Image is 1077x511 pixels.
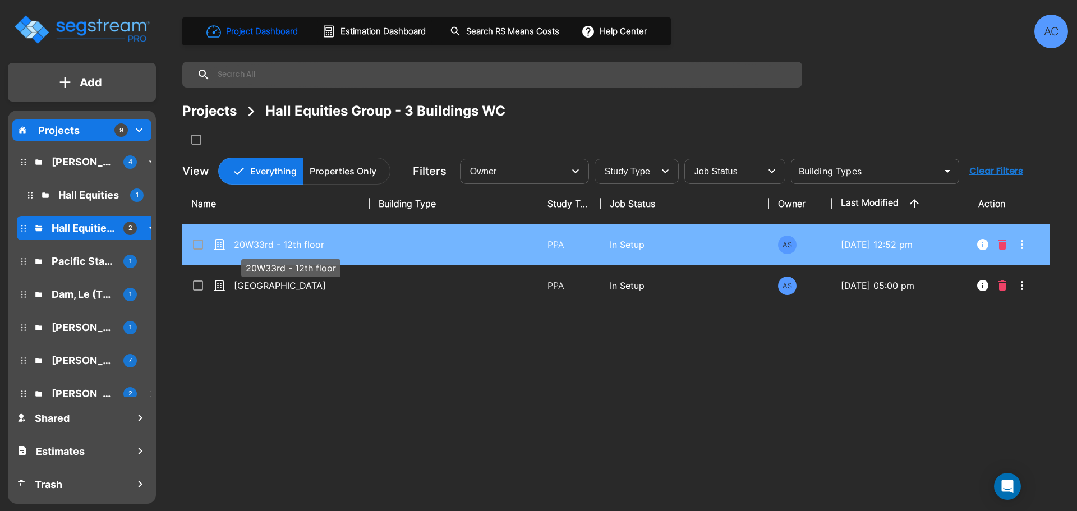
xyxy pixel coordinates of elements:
p: 7 [128,356,132,365]
button: Project Dashboard [202,19,304,44]
p: 1 [136,190,139,200]
button: Estimation Dashboard [317,20,432,43]
div: AS [778,277,797,295]
p: 1 [129,323,132,332]
p: Dam, Le (The Boiling Crab) [52,287,114,302]
p: [DATE] 12:52 pm [841,238,960,251]
p: In Setup [610,238,761,251]
p: Everything [250,164,297,178]
div: AS [778,236,797,254]
p: PPA [547,238,592,251]
th: Last Modified [832,183,969,224]
button: Open [940,163,955,179]
p: Melanie Weinrot [52,353,114,368]
button: Everything [218,158,303,185]
button: SelectAll [185,128,208,151]
button: Clear Filters [965,160,1028,182]
th: Owner [769,183,831,224]
div: Select [597,155,654,187]
button: Delete [994,274,1011,297]
p: Projects [38,123,80,138]
p: 20W33rd - 12th floor [246,261,336,275]
button: Delete [994,233,1011,256]
button: More-Options [1011,274,1033,297]
p: [GEOGRAPHIC_DATA] [234,279,346,292]
p: 4 [128,157,132,167]
div: Select [462,155,564,187]
div: Projects [182,101,237,121]
div: Hall Equities Group - 3 Buildings WC [265,101,505,121]
p: MJ Dean [52,386,114,401]
p: Hall Equities [58,187,121,202]
span: Job Status [694,167,738,176]
p: Dianne Dougherty [52,320,114,335]
div: Open Intercom Messenger [994,473,1021,500]
button: More-Options [1011,233,1033,256]
h1: Shared [35,411,70,426]
p: Hall Equities Group - 3 Buildings WC [52,220,114,236]
input: Search All [210,62,797,88]
th: Study Type [538,183,601,224]
h1: Project Dashboard [226,25,298,38]
p: Filters [413,163,447,179]
input: Building Types [794,163,937,179]
p: In Setup [610,279,761,292]
button: Help Center [579,21,651,42]
div: Select [687,155,761,187]
p: 1 [129,256,132,266]
p: 9 [119,126,123,135]
h1: Trash [35,477,62,492]
button: Search RS Means Costs [445,21,565,43]
p: Pacific States Petroleum [52,254,114,269]
div: Platform [218,158,390,185]
p: 1 [129,289,132,299]
span: Study Type [605,167,650,176]
button: Info [972,274,994,297]
p: Properties Only [310,164,376,178]
th: Action [969,183,1051,224]
p: [DATE] 05:00 pm [841,279,960,292]
button: Add [8,66,156,99]
h1: Estimation Dashboard [340,25,426,38]
button: Properties Only [303,158,390,185]
h1: Estimates [36,444,85,459]
p: View [182,163,209,179]
p: Simmons, Robert [52,154,114,169]
th: Building Type [370,183,538,224]
th: Name [182,183,370,224]
th: Job Status [601,183,770,224]
p: 2 [128,223,132,233]
div: AC [1034,15,1068,48]
p: PPA [547,279,592,292]
h1: Search RS Means Costs [466,25,559,38]
p: Add [80,74,102,91]
p: 20W33rd - 12th floor [234,238,346,251]
span: Owner [470,167,497,176]
p: 2 [128,389,132,398]
button: Info [972,233,994,256]
img: Logo [13,13,150,45]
